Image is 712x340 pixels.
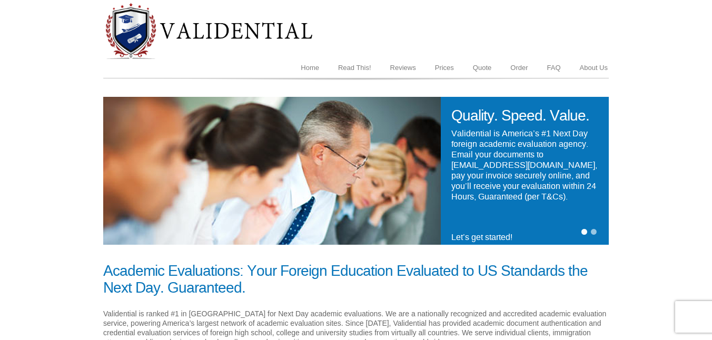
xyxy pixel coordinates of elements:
[451,107,598,124] h1: Quality. Speed. Value.
[291,58,329,78] a: Home
[463,58,501,78] a: Quote
[451,124,598,202] h4: Validential is America’s #1 Next Day foreign academic evaluation agency. Email your documents to ...
[329,58,381,78] a: Read This!
[103,2,314,60] img: Diploma Evaluation Service
[501,58,537,78] a: Order
[451,228,598,243] h4: Let’s get started!
[103,263,609,296] h1: Academic Evaluations: Your Foreign Education Evaluated to US Standards the Next Day. Guaranteed.
[103,97,441,245] img: Validential
[381,58,426,78] a: Reviews
[426,58,463,78] a: Prices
